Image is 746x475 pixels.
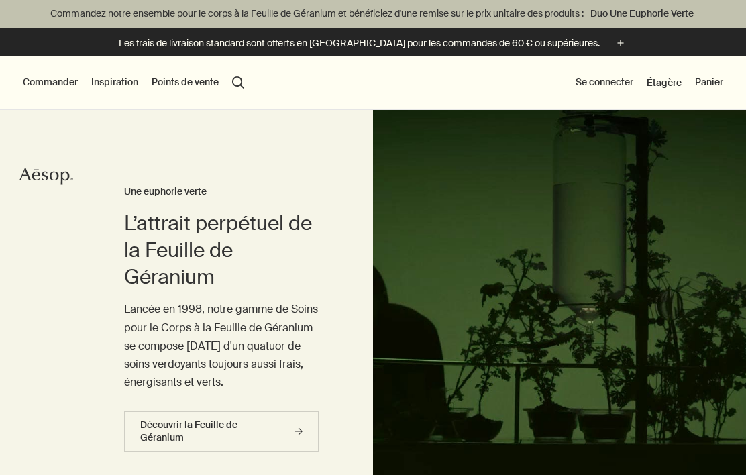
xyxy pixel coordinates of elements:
p: Les frais de livraison standard sont offerts en [GEOGRAPHIC_DATA] pour les commandes de 60 € ou s... [119,36,600,50]
nav: primary [23,56,244,110]
a: Duo Une Euphorie Verte [588,6,696,21]
svg: Aesop [19,166,73,187]
button: Inspiration [91,76,138,89]
h2: L’attrait perpétuel de la Feuille de Géranium [124,210,319,291]
h3: Une euphorie verte [124,184,319,200]
p: Commandez notre ensemble pour le corps à la Feuille de Géranium et bénéficiez d'une remise sur le... [13,7,733,21]
a: Découvrir la Feuille de Géranium [124,411,319,452]
nav: supplementary [576,56,723,110]
button: Les frais de livraison standard sont offerts en [GEOGRAPHIC_DATA] pour les commandes de 60 € ou s... [119,36,628,51]
button: Lancer une recherche [232,76,244,89]
button: Commander [23,76,78,89]
p: Lancée en 1998, notre gamme de Soins pour le Corps à la Feuille de Géranium se compose [DATE] d'u... [124,300,319,391]
button: Se connecter [576,76,633,89]
a: Étagère [647,76,682,89]
button: Panier [695,76,723,89]
a: Aesop [19,166,73,190]
button: Points de vente [152,76,219,89]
